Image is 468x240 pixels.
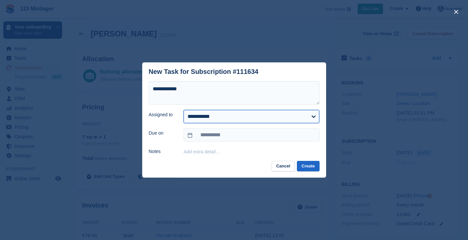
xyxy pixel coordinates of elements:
button: Add extra detail… [184,149,220,154]
label: Assigned to [149,111,176,118]
button: Cancel [272,161,295,172]
button: Create [297,161,319,172]
button: close [451,7,461,17]
label: Due on [149,130,176,137]
label: Notes [149,148,176,155]
div: New Task for Subscription #111634 [149,68,258,76]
